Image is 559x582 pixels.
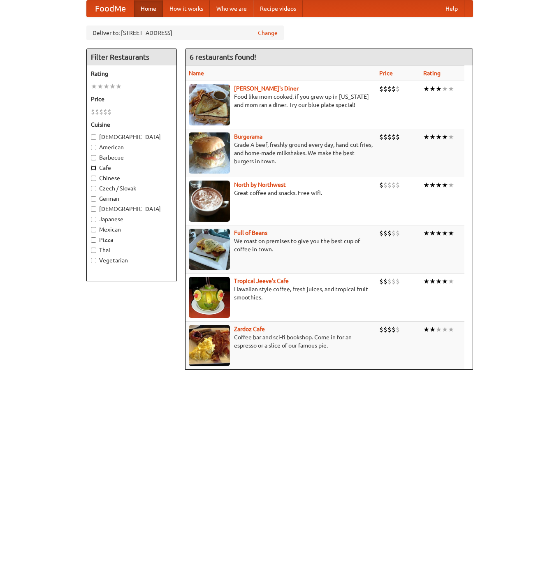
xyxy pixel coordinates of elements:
[383,325,387,334] li: $
[234,133,262,140] a: Burgerama
[429,132,436,141] li: ★
[396,84,400,93] li: $
[396,229,400,238] li: $
[448,229,454,238] li: ★
[383,229,387,238] li: $
[91,82,97,91] li: ★
[189,141,373,165] p: Grade A beef, freshly ground every day, hand-cut fries, and home-made milkshakes. We make the bes...
[91,186,96,191] input: Czech / Slovak
[423,277,429,286] li: ★
[436,84,442,93] li: ★
[429,181,436,190] li: ★
[189,229,230,270] img: beans.jpg
[91,215,172,223] label: Japanese
[97,82,103,91] li: ★
[429,277,436,286] li: ★
[423,84,429,93] li: ★
[91,174,172,182] label: Chinese
[423,181,429,190] li: ★
[392,277,396,286] li: $
[423,229,429,238] li: ★
[396,181,400,190] li: $
[91,237,96,243] input: Pizza
[423,132,429,141] li: ★
[379,277,383,286] li: $
[448,84,454,93] li: ★
[387,277,392,286] li: $
[91,155,96,160] input: Barbecue
[436,325,442,334] li: ★
[442,84,448,93] li: ★
[87,0,134,17] a: FoodMe
[442,229,448,238] li: ★
[95,107,99,116] li: $
[387,84,392,93] li: $
[91,70,172,78] h5: Rating
[91,248,96,253] input: Thai
[448,277,454,286] li: ★
[91,206,96,212] input: [DEMOGRAPHIC_DATA]
[91,164,172,172] label: Cafe
[210,0,253,17] a: Who we are
[189,84,230,125] img: sallys.jpg
[91,134,96,140] input: [DEMOGRAPHIC_DATA]
[189,93,373,109] p: Food like mom cooked, if you grew up in [US_STATE] and mom ran a diner. Try our blue plate special!
[91,107,95,116] li: $
[379,325,383,334] li: $
[442,325,448,334] li: ★
[107,107,111,116] li: $
[387,325,392,334] li: $
[423,70,441,77] a: Rating
[436,181,442,190] li: ★
[91,227,96,232] input: Mexican
[91,95,172,103] h5: Price
[189,237,373,253] p: We roast on premises to give you the best cup of coffee in town.
[442,132,448,141] li: ★
[189,132,230,174] img: burgerama.jpg
[379,84,383,93] li: $
[91,176,96,181] input: Chinese
[234,85,299,92] a: [PERSON_NAME]'s Diner
[91,246,172,254] label: Thai
[234,230,267,236] a: Full of Beans
[134,0,163,17] a: Home
[392,132,396,141] li: $
[448,132,454,141] li: ★
[91,236,172,244] label: Pizza
[99,107,103,116] li: $
[396,325,400,334] li: $
[190,53,256,61] ng-pluralize: 6 restaurants found!
[387,229,392,238] li: $
[423,325,429,334] li: ★
[109,82,116,91] li: ★
[163,0,210,17] a: How it works
[383,132,387,141] li: $
[103,82,109,91] li: ★
[253,0,303,17] a: Recipe videos
[91,258,96,263] input: Vegetarian
[392,229,396,238] li: $
[448,325,454,334] li: ★
[91,133,172,141] label: [DEMOGRAPHIC_DATA]
[86,26,284,40] div: Deliver to: [STREET_ADDRESS]
[429,84,436,93] li: ★
[429,325,436,334] li: ★
[189,277,230,318] img: jeeves.jpg
[383,84,387,93] li: $
[396,277,400,286] li: $
[91,143,172,151] label: American
[91,196,96,202] input: German
[234,326,265,332] a: Zardoz Cafe
[91,217,96,222] input: Japanese
[189,285,373,301] p: Hawaiian style coffee, fresh juices, and tropical fruit smoothies.
[103,107,107,116] li: $
[387,181,392,190] li: $
[387,132,392,141] li: $
[396,132,400,141] li: $
[392,84,396,93] li: $
[189,70,204,77] a: Name
[234,181,286,188] a: North by Northwest
[383,277,387,286] li: $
